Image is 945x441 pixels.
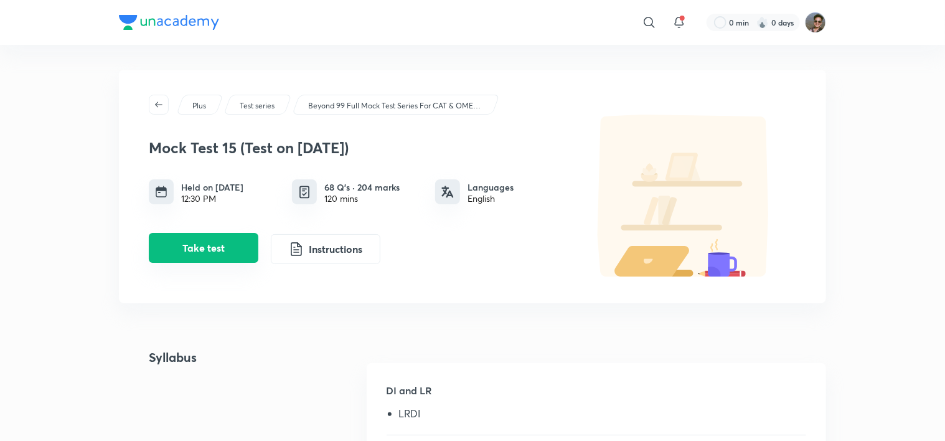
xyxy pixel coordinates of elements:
h5: DI and LR [387,383,806,408]
a: Beyond 99 Full Mock Test Series For CAT & OMETs 2025 [306,100,485,111]
img: default [572,115,796,277]
button: Instructions [271,234,380,264]
h6: Languages [468,181,514,194]
img: streak [756,16,769,29]
a: Plus [190,100,209,111]
img: quiz info [297,184,313,200]
div: English [468,194,514,204]
h3: Mock Test 15 (Test on [DATE]) [149,139,566,157]
button: Take test [149,233,258,263]
img: languages [441,186,454,198]
div: 120 mins [324,194,400,204]
h6: Held on [DATE] [181,181,243,194]
img: Company Logo [119,15,219,30]
div: 12:30 PM [181,194,243,204]
p: Test series [240,100,275,111]
p: Plus [192,100,206,111]
li: LRDI [399,408,806,424]
p: Beyond 99 Full Mock Test Series For CAT & OMETs 2025 [308,100,482,111]
a: Test series [238,100,277,111]
h6: 68 Q’s · 204 marks [324,181,400,194]
img: AKASHDEEP CHAUDHURI [805,12,826,33]
img: instruction [289,242,304,257]
img: timing [155,186,167,198]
